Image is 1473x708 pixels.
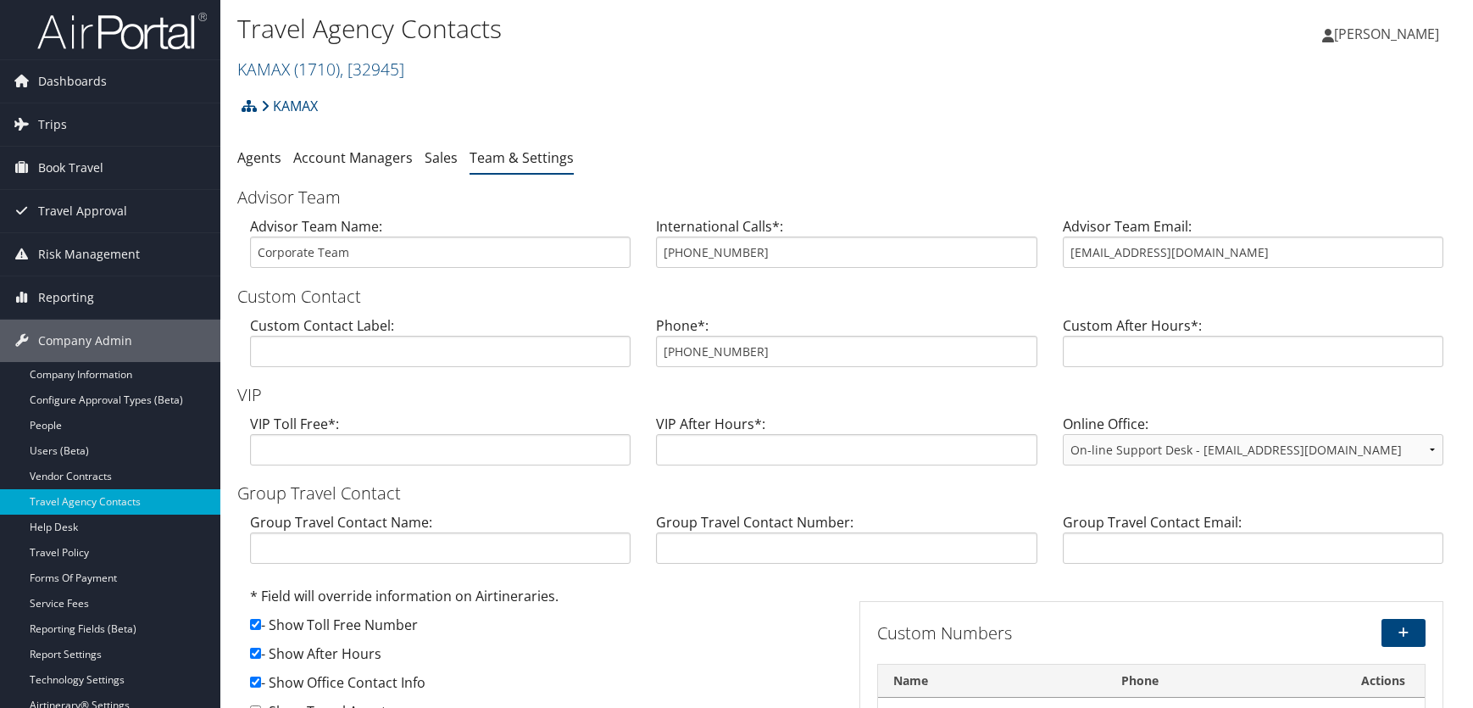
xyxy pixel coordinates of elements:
a: KAMAX [261,89,318,123]
div: - Show Toll Free Number [250,615,834,644]
span: Trips [38,103,67,146]
span: ( 1710 ) [294,58,340,81]
div: - Show After Hours [250,644,834,672]
a: Sales [425,148,458,167]
h1: Travel Agency Contacts [237,11,1050,47]
span: Dashboards [38,60,107,103]
div: Phone*: [643,315,1049,381]
span: [PERSON_NAME] [1334,25,1439,43]
div: International Calls*: [643,216,1049,282]
div: VIP Toll Free*: [237,414,643,479]
span: Company Admin [38,320,132,362]
div: Custom After Hours*: [1050,315,1456,381]
h3: Group Travel Contact [237,482,1456,505]
span: , [ 32945 ] [340,58,404,81]
img: airportal-logo.png [37,11,207,51]
th: Actions: activate to sort column ascending [1341,665,1425,698]
a: Account Managers [293,148,413,167]
a: KAMAX [237,58,404,81]
div: Advisor Team Name: [237,216,643,282]
th: Phone: activate to sort column ascending [1106,665,1342,698]
div: * Field will override information on Airtineraries. [250,586,834,615]
div: Group Travel Contact Name: [237,512,643,577]
div: - Show Office Contact Info [250,672,834,701]
div: VIP After Hours*: [643,414,1049,479]
th: Name: activate to sort column descending [878,665,1106,698]
span: Travel Approval [38,190,127,232]
h3: Advisor Team [237,186,1456,209]
div: Advisor Team Email: [1050,216,1456,282]
a: [PERSON_NAME] [1322,8,1456,59]
h3: Custom Numbers [877,622,1238,645]
span: Book Travel [38,147,103,189]
div: Group Travel Contact Email: [1050,512,1456,577]
a: Team & Settings [470,148,574,167]
h3: Custom Contact [237,285,1456,309]
h3: VIP [237,383,1456,407]
div: Online Office: [1050,414,1456,479]
div: Custom Contact Label: [237,315,643,381]
a: Agents [237,148,281,167]
span: Risk Management [38,233,140,276]
span: Reporting [38,276,94,319]
div: Group Travel Contact Number: [643,512,1049,577]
